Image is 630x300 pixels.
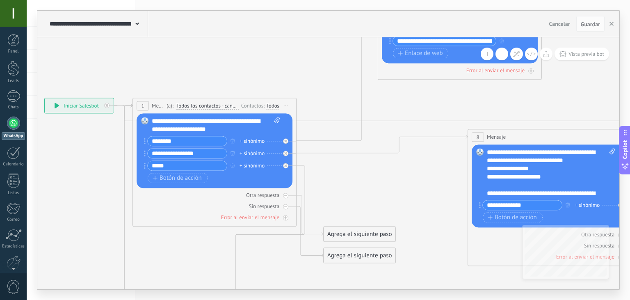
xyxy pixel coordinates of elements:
[549,20,570,27] span: Cancelar
[575,201,600,209] div: + sinónimo
[584,243,614,250] div: Sin respuesta
[581,231,614,238] div: Otra respuesta
[324,249,395,263] div: Agrega el siguiente paso
[167,102,173,110] span: (a):
[581,21,600,27] span: Guardar
[393,48,448,59] button: Enlace de web
[176,103,239,110] span: Todos los contactos - canales seleccionados
[2,49,25,54] div: Panel
[2,217,25,222] div: Correo
[555,48,609,60] button: Vista previa bot
[568,50,604,57] span: Vista previa bot
[398,50,443,57] span: Enlace de web
[148,173,208,183] button: Botón de acción
[240,137,265,145] div: + sinónimo
[249,203,279,210] div: Sin respuesta
[621,140,629,159] span: Copilot
[466,67,525,74] div: Error al enviar el mensaje
[576,16,605,32] button: Guardar
[324,228,395,241] div: Agrega el siguiente paso
[2,162,25,167] div: Calendario
[246,192,279,199] div: Otra respuesta
[152,102,164,110] span: Mensaje
[2,132,25,140] div: WhatsApp
[2,244,25,249] div: Estadísticas
[487,133,506,141] span: Mensaje
[45,98,114,113] div: Iniciar Salesbot
[266,103,279,109] div: Todos
[153,175,202,181] span: Botón de acción
[240,162,265,170] div: + sinónimo
[2,78,25,84] div: Leads
[2,105,25,110] div: Chats
[483,213,543,223] button: Botón de acción
[221,214,279,221] div: Error al enviar el mensaje
[241,102,266,110] div: Contactos:
[556,254,614,261] div: Error al enviar el mensaje
[2,190,25,196] div: Listas
[142,103,144,110] span: 1
[488,214,537,221] span: Botón de acción
[477,134,479,141] span: 8
[546,18,573,30] button: Cancelar
[240,149,265,158] div: + sinónimo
